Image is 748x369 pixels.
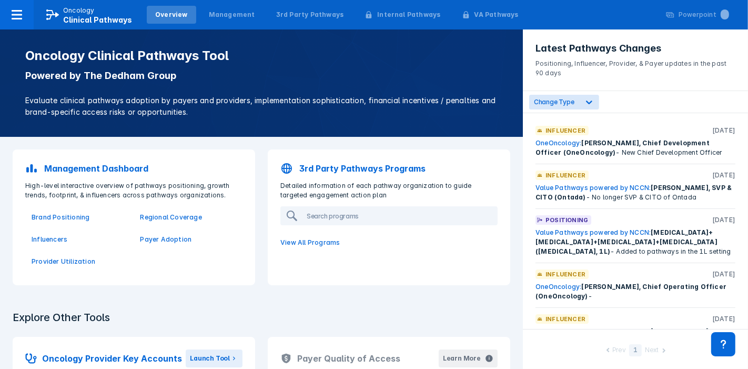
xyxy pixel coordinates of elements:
a: Value Pathways powered by NCCN: [535,228,651,236]
a: Payer Adoption [140,235,237,244]
p: High-level interactive overview of pathways positioning, growth trends, footprint, & influencers ... [19,181,249,200]
div: - No longer SVP & CITO of Ontada [535,183,735,202]
span: Clinical Pathways [63,15,132,24]
span: Change Type [534,98,574,106]
a: OneOncology: [535,139,581,147]
div: Next [645,345,659,356]
p: Oncology [63,6,95,15]
span: [MEDICAL_DATA]+[MEDICAL_DATA]+[MEDICAL_DATA]+[MEDICAL_DATA] ([MEDICAL_DATA], 1L) [535,228,717,255]
div: Launch Tool [190,354,230,363]
p: Positioning [545,215,588,225]
h2: Oncology Provider Key Accounts [42,352,182,365]
div: Contact Support [711,332,735,356]
input: Search programs [302,207,497,224]
h1: Oncology Clinical Pathways Tool [25,48,498,63]
p: [DATE] [712,126,735,135]
p: Influencer [545,270,585,279]
div: Powerpoint [679,10,729,19]
p: Management Dashboard [44,162,148,175]
div: - [535,282,735,301]
p: Positioning, Influencer, Provider, & Payer updates in the past 90 days [535,55,735,78]
p: [DATE] [712,270,735,279]
p: [DATE] [712,215,735,225]
a: Management Dashboard [19,156,249,181]
div: Prev [612,345,626,356]
div: VA Pathways [474,10,519,19]
a: Provider Utilization [32,257,128,266]
a: Overview [147,6,196,24]
div: Management [209,10,255,19]
span: [PERSON_NAME], Chief Development Officer (OneOncology) [535,139,710,156]
div: - Newly identified KDM [535,327,735,355]
button: Learn More [439,350,498,367]
h3: Explore Other Tools [6,304,116,331]
a: View All Programs [274,232,504,254]
div: 1 [629,344,642,356]
a: Influencers [32,235,128,244]
p: [DATE] [712,314,735,324]
div: Overview [155,10,188,19]
p: [DATE] [712,171,735,180]
p: Powered by The Dedham Group [25,69,498,82]
h2: Payer Quality of Access [297,352,400,365]
a: Brand Positioning [32,213,128,222]
p: Detailed information of each pathway organization to guide targeted engagement action plan [274,181,504,200]
div: - New Chief Development Officer [535,138,735,157]
div: - Added to pathways in the 1L setting [535,228,735,256]
p: Evaluate clinical pathways adoption by payers and providers, implementation sophistication, finan... [25,95,498,118]
a: Management [200,6,264,24]
a: Regional Coverage [140,213,237,222]
div: Learn More [443,354,481,363]
div: 3rd Party Pathways [276,10,344,19]
p: Influencer [545,126,585,135]
p: 3rd Party Pathways Programs [299,162,426,175]
span: [PERSON_NAME], Chief Operating Officer (OneOncology) [535,283,726,300]
p: Influencer [545,314,585,324]
button: Launch Tool [186,350,242,367]
a: Value Pathways powered by NCCN: [535,327,651,335]
p: Influencer [545,171,585,180]
h3: Latest Pathways Changes [535,42,735,55]
a: 3rd Party Pathways Programs [274,156,504,181]
a: Value Pathways powered by NCCN: [535,184,651,192]
a: OneOncology: [535,283,581,291]
div: Internal Pathways [377,10,440,19]
a: 3rd Party Pathways [268,6,352,24]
